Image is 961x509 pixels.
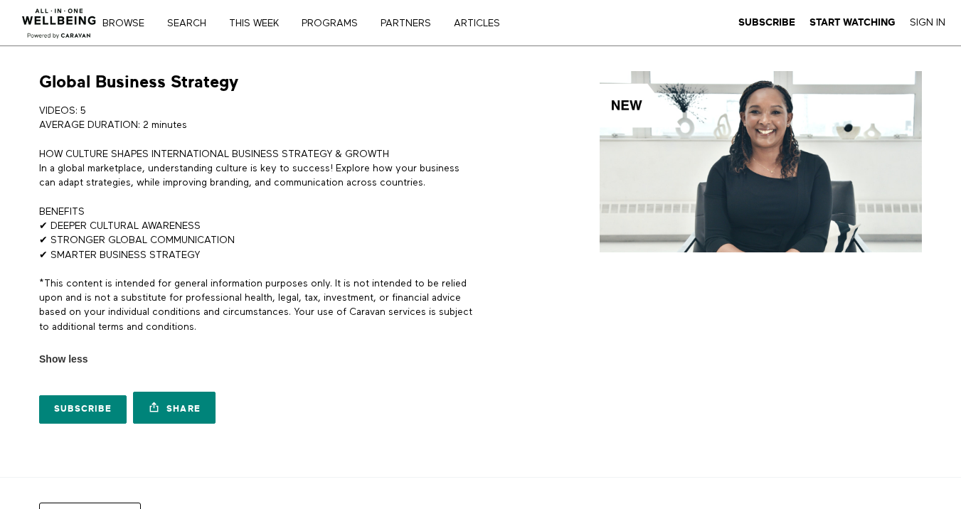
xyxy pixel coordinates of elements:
[39,395,127,424] a: Subscribe
[39,352,87,367] span: Show less
[600,71,922,252] img: Global Business Strategy
[738,17,795,28] strong: Subscribe
[910,16,945,29] a: Sign In
[376,18,446,28] a: PARTNERS
[39,104,475,133] p: VIDEOS: 5 AVERAGE DURATION: 2 minutes
[97,18,159,28] a: Browse
[449,18,515,28] a: ARTICLES
[112,16,529,30] nav: Primary
[39,277,475,334] p: *This content is intended for general information purposes only. It is not intended to be relied ...
[809,16,896,29] a: Start Watching
[224,18,294,28] a: THIS WEEK
[809,17,896,28] strong: Start Watching
[133,392,216,424] a: Share
[738,16,795,29] a: Subscribe
[39,71,238,93] h1: Global Business Strategy
[39,205,475,262] p: BENEFITS ✔ DEEPER CULTURAL AWARENESS ✔ STRONGER GLOBAL COMMUNICATION ✔ SMARTER BUSINESS STRATEGY
[297,18,373,28] a: PROGRAMS
[39,147,475,191] p: HOW CULTURE SHAPES INTERNATIONAL BUSINESS STRATEGY & GROWTH In a global marketplace, understandin...
[162,18,221,28] a: Search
